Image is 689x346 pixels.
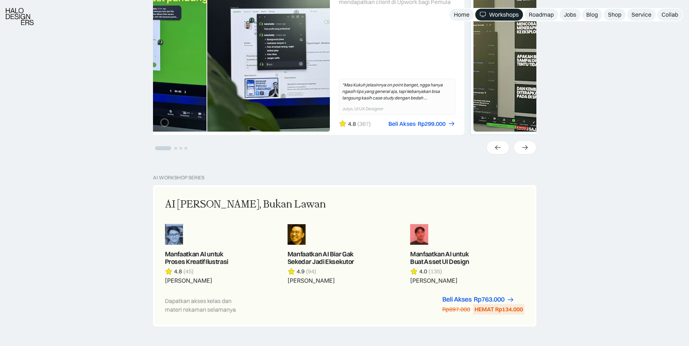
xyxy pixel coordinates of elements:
div: HEMAT Rp134.000 [475,306,523,313]
div: Blog [586,11,598,18]
button: Go to slide 4 [184,147,187,150]
button: Go to slide 2 [174,147,177,150]
a: Blog [582,9,602,21]
div: Collab [662,11,678,18]
a: Jobs [560,9,580,21]
a: Workshops [475,9,523,21]
div: Beli Akses [442,296,472,303]
div: Rp763.000 [474,296,505,303]
div: Home [454,11,469,18]
div: Roadmap [529,11,554,18]
div: 4.8 [348,120,356,128]
a: Home [450,9,474,21]
a: Collab [657,9,682,21]
div: Workshops [489,11,519,18]
div: Rp299.000 [418,120,446,128]
a: Shop [604,9,626,21]
div: (367) [357,120,371,128]
div: AI [PERSON_NAME], Bukan Lawan [165,197,326,212]
a: Service [627,9,656,21]
a: Beli AksesRp299.000 [388,120,455,128]
button: Go to slide 3 [179,147,182,150]
a: Roadmap [524,9,558,21]
div: Shop [608,11,621,18]
div: AI Workshop Series [153,175,204,181]
div: Beli Akses [388,120,416,128]
div: Jobs [564,11,576,18]
div: Rp897.000 [442,306,470,313]
a: Beli AksesRp763.000 [442,296,514,303]
button: Go to slide 1 [155,146,171,150]
ul: Select a slide to show [153,145,188,151]
div: Dapatkan akses kelas dan materi rekaman selamanya [165,296,247,314]
div: Service [631,11,651,18]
